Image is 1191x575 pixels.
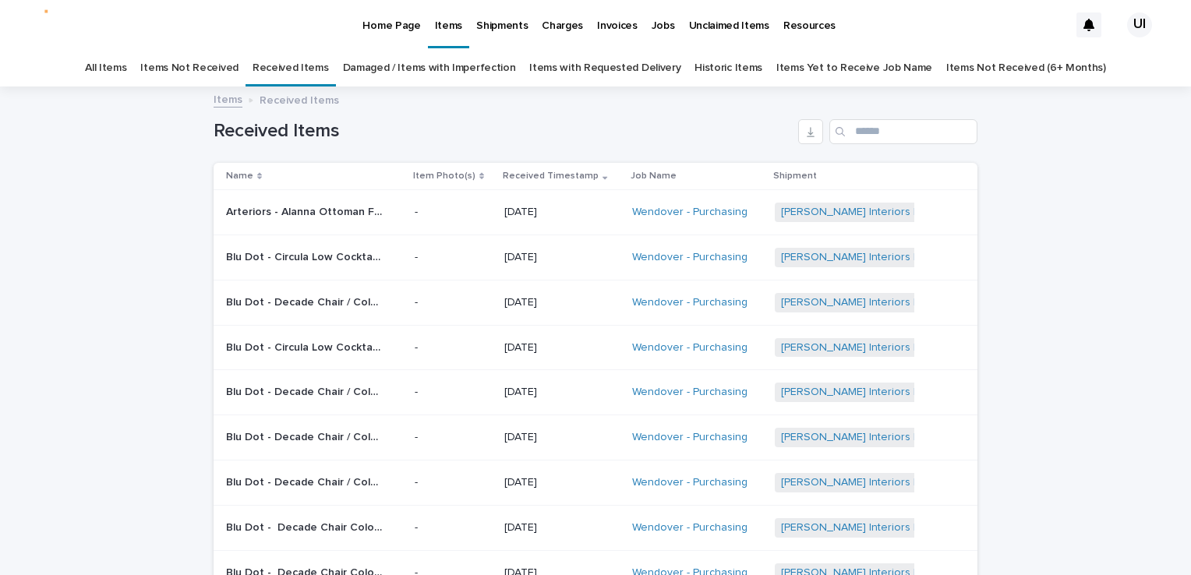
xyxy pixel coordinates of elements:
[529,50,680,86] a: Items with Requested Delivery
[632,296,747,309] a: Wendover - Purchasing
[504,206,619,219] p: [DATE]
[226,518,385,534] p: Blu Dot - Decade Chair Color Mouse | 74443
[85,50,126,86] a: All Items
[504,431,619,444] p: [DATE]
[226,473,385,489] p: Blu Dot - Decade Chair / Color-Tomato | 74457
[631,168,677,185] p: Job Name
[415,476,492,489] p: -
[214,370,977,415] tr: Blu Dot - Decade Chair / Color-Tomato | 74470Blu Dot - Decade Chair / Color-Tomato | 74470 -[DATE...
[781,251,1051,264] a: [PERSON_NAME] Interiors | Inbound Shipment | 24349
[781,476,1051,489] a: [PERSON_NAME] Interiors | Inbound Shipment | 24349
[214,505,977,550] tr: Blu Dot - Decade Chair Color Mouse | 74443Blu Dot - Decade Chair Color Mouse | 74443 -[DATE]Wendo...
[214,190,977,235] tr: Arteriors - Alanna Ottoman FOS01 Cloud Bouclé | 73166Arteriors - Alanna Ottoman FOS01 Cloud Boucl...
[504,476,619,489] p: [DATE]
[781,521,1051,534] a: [PERSON_NAME] Interiors | Inbound Shipment | 24349
[253,50,329,86] a: Received Items
[226,428,385,444] p: Blu Dot - Decade Chair / Color-Tomato | 74464
[31,9,120,41] img: 15uSgZUgR2iGnPvbFNPlCV4_FvuWLlqGTyRFd9DuJl8
[415,521,492,534] p: -
[214,325,977,370] tr: Blu Dot - Circula Low Cocktail Table Color Tomato | 74478Blu Dot - Circula Low Cocktail Table Col...
[504,341,619,355] p: [DATE]
[632,251,747,264] a: Wendover - Purchasing
[781,206,1051,219] a: [PERSON_NAME] Interiors | Inbound Shipment | 24065
[694,50,762,86] a: Historic Items
[781,296,1051,309] a: [PERSON_NAME] Interiors | Inbound Shipment | 24349
[226,338,385,355] p: Blu Dot - Circula Low Cocktail Table Color Tomato | 74478
[781,386,1051,399] a: [PERSON_NAME] Interiors | Inbound Shipment | 24349
[226,383,385,399] p: Blu Dot - Decade Chair / Color-Tomato | 74470
[214,415,977,460] tr: Blu Dot - Decade Chair / Color-Tomato | 74464Blu Dot - Decade Chair / Color-Tomato | 74464 -[DATE...
[632,386,747,399] a: Wendover - Purchasing
[946,50,1106,86] a: Items Not Received (6+ Months)
[503,168,599,185] p: Received Timestamp
[781,341,1051,355] a: [PERSON_NAME] Interiors | Inbound Shipment | 24349
[504,251,619,264] p: [DATE]
[504,521,619,534] p: [DATE]
[776,50,932,86] a: Items Yet to Receive Job Name
[415,251,492,264] p: -
[829,119,977,144] input: Search
[632,341,747,355] a: Wendover - Purchasing
[214,120,792,143] h1: Received Items
[504,296,619,309] p: [DATE]
[632,431,747,444] a: Wendover - Purchasing
[214,280,977,325] tr: Blu Dot - Decade Chair / Color-Tomato | 74453Blu Dot - Decade Chair / Color-Tomato | 74453 -[DATE...
[415,386,492,399] p: -
[226,293,385,309] p: Blu Dot - Decade Chair / Color-Tomato | 74453
[781,431,1051,444] a: [PERSON_NAME] Interiors | Inbound Shipment | 24349
[773,168,817,185] p: Shipment
[415,296,492,309] p: -
[1127,12,1152,37] div: UI
[632,206,747,219] a: Wendover - Purchasing
[415,341,492,355] p: -
[226,203,385,219] p: Arteriors - Alanna Ottoman FOS01 Cloud Bouclé | 73166
[632,521,747,534] a: Wendover - Purchasing
[260,90,339,108] p: Received Items
[415,206,492,219] p: -
[214,90,242,108] a: Items
[415,431,492,444] p: -
[632,476,747,489] a: Wendover - Purchasing
[214,235,977,280] tr: Blu Dot - Circula Low Cocktail Table Color Tomato | 74489Blu Dot - Circula Low Cocktail Table Col...
[214,460,977,505] tr: Blu Dot - Decade Chair / Color-Tomato | 74457Blu Dot - Decade Chair / Color-Tomato | 74457 -[DATE...
[226,168,253,185] p: Name
[504,386,619,399] p: [DATE]
[140,50,238,86] a: Items Not Received
[343,50,516,86] a: Damaged / Items with Imperfection
[226,248,385,264] p: Blu Dot - Circula Low Cocktail Table Color Tomato | 74489
[413,168,475,185] p: Item Photo(s)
